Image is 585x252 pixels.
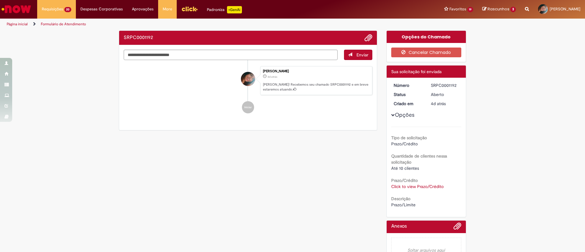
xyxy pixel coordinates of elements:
[124,60,372,120] ul: Histórico de tíquete
[132,6,154,12] span: Aprovações
[124,50,338,60] textarea: Digite sua mensagem aqui...
[1,3,32,15] img: ServiceNow
[510,7,516,12] span: 3
[241,72,255,86] div: Aliny Souza Lira
[467,7,473,12] span: 19
[64,7,71,12] span: 20
[163,6,172,12] span: More
[263,69,369,73] div: [PERSON_NAME]
[5,19,385,30] ul: Trilhas de página
[389,82,427,88] dt: Número
[7,22,28,27] a: Página inicial
[389,101,427,107] dt: Criado em
[391,224,407,229] h2: Anexos
[181,4,198,13] img: click_logo_yellow_360x200.png
[268,75,277,79] span: 4d atrás
[263,82,369,92] p: [PERSON_NAME]! Recebemos seu chamado SRPC0001192 e em breve estaremos atuando.
[487,6,509,12] span: Rascunhos
[387,31,466,43] div: Opções do Chamado
[42,6,63,12] span: Requisições
[364,34,372,42] button: Adicionar anexos
[431,82,459,88] div: SRPC0001192
[268,75,277,79] time: 25/09/2025 08:39:38
[391,184,444,189] a: Click to view Prazo/Crédito
[391,135,427,140] b: Tipo de solicitação
[80,6,123,12] span: Despesas Corporativas
[453,222,461,233] button: Adicionar anexos
[41,22,86,27] a: Formulário de Atendimento
[391,178,418,183] b: Prazo/Crédito
[391,141,418,147] span: Prazo/Crédito
[124,35,153,41] h2: SRPC0001192 Histórico de tíquete
[431,101,459,107] div: 25/09/2025 08:39:38
[391,196,410,201] b: Descrição
[550,6,580,12] span: [PERSON_NAME]
[124,66,372,95] li: Aliny Souza Lira
[431,101,446,106] time: 25/09/2025 08:39:38
[449,6,466,12] span: Favoritos
[207,6,242,13] div: Padroniza
[389,91,427,98] dt: Status
[431,101,446,106] span: 4d atrás
[391,153,447,165] b: Quantidade de clientes nessa solicitação
[391,165,419,171] span: Até 10 clientes
[391,202,416,208] span: Prazo/Limite
[482,6,516,12] a: Rascunhos
[391,69,441,74] span: Sua solicitação foi enviada
[227,6,242,13] p: +GenAi
[431,91,459,98] div: Aberto
[356,52,368,58] span: Enviar
[344,50,372,60] button: Enviar
[391,48,462,57] button: Cancelar Chamado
